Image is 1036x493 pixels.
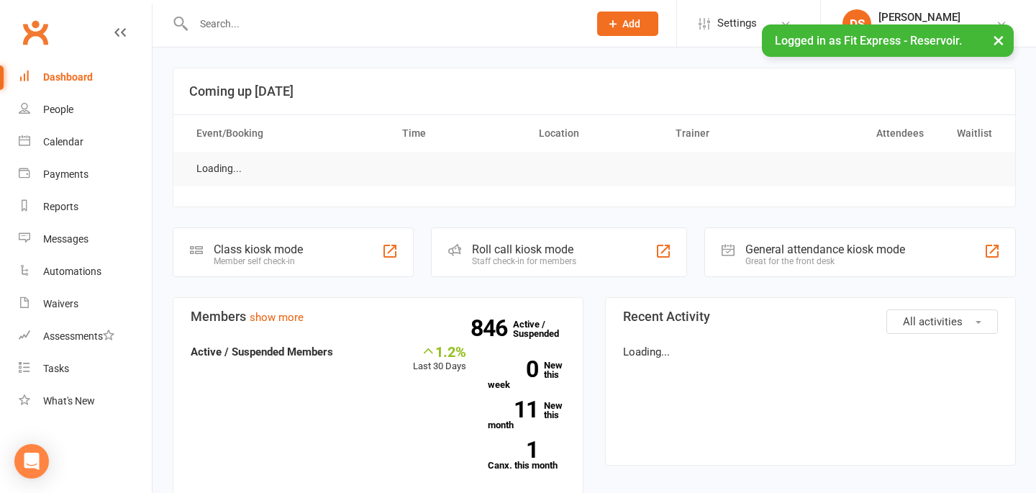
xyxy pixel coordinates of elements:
input: Search... [189,14,578,34]
div: Waivers [43,298,78,309]
strong: 846 [471,317,513,339]
div: Assessments [43,330,114,342]
div: Member self check-in [214,256,303,266]
a: What's New [19,385,152,417]
a: People [19,94,152,126]
a: Automations [19,255,152,288]
strong: 11 [488,399,538,420]
div: Class kiosk mode [214,243,303,256]
p: Loading... [623,343,998,361]
div: [PERSON_NAME] [878,11,976,24]
h3: Members [191,309,565,324]
div: Dashboard [43,71,93,83]
th: Location [526,115,663,152]
a: Reports [19,191,152,223]
a: Assessments [19,320,152,353]
span: All activities [903,315,963,328]
td: Loading... [183,152,255,186]
div: Fit Express - Reservoir [878,24,976,37]
h3: Coming up [DATE] [189,84,999,99]
div: Last 30 Days [413,343,466,374]
a: Dashboard [19,61,152,94]
h3: Recent Activity [623,309,998,324]
th: Attendees [799,115,936,152]
a: Clubworx [17,14,53,50]
a: Tasks [19,353,152,385]
button: All activities [886,309,998,334]
div: Open Intercom Messenger [14,444,49,479]
a: Waivers [19,288,152,320]
strong: 0 [488,358,538,380]
div: Calendar [43,136,83,148]
button: × [986,24,1012,55]
th: Trainer [663,115,799,152]
div: People [43,104,73,115]
div: 1.2% [413,343,466,359]
div: Tasks [43,363,69,374]
a: 1Canx. this month [488,441,565,470]
a: Payments [19,158,152,191]
span: Add [622,18,640,30]
div: Great for the front desk [745,256,905,266]
div: Reports [43,201,78,212]
div: Messages [43,233,88,245]
div: Staff check-in for members [472,256,576,266]
th: Event/Booking [183,115,389,152]
th: Waitlist [937,115,1005,152]
strong: Active / Suspended Members [191,345,333,358]
span: Logged in as Fit Express - Reservoir. [775,34,962,48]
th: Time [389,115,526,152]
strong: 1 [488,439,538,461]
div: Automations [43,266,101,277]
div: What's New [43,395,95,407]
div: General attendance kiosk mode [745,243,905,256]
a: Messages [19,223,152,255]
a: Calendar [19,126,152,158]
button: Add [597,12,658,36]
div: DS [842,9,871,38]
div: Roll call kiosk mode [472,243,576,256]
a: show more [250,311,304,324]
span: Settings [717,7,757,40]
a: 846Active / Suspended [513,309,576,349]
div: Payments [43,168,88,180]
a: 0New this week [488,361,565,389]
a: 11New this month [488,401,565,430]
